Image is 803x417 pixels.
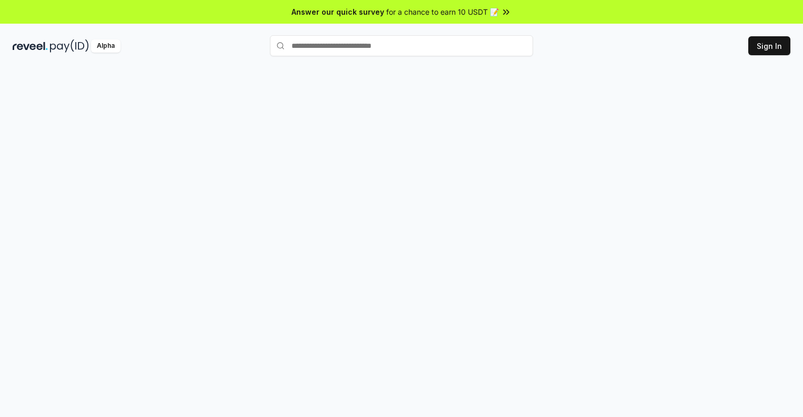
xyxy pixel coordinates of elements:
[13,39,48,53] img: reveel_dark
[292,6,384,17] span: Answer our quick survey
[386,6,499,17] span: for a chance to earn 10 USDT 📝
[748,36,790,55] button: Sign In
[50,39,89,53] img: pay_id
[91,39,121,53] div: Alpha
